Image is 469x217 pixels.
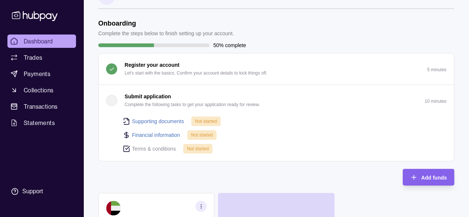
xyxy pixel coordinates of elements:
span: Add funds [421,175,447,181]
a: Support [7,184,76,199]
div: Support [22,187,43,195]
a: Financial information [132,131,180,139]
span: Not started [195,119,217,124]
button: Submit application Complete the following tasks to get your application ready for review.10 minutes [99,85,454,116]
div: Submit application Complete the following tasks to get your application ready for review.10 minutes [99,116,454,161]
span: Transactions [24,102,58,111]
span: Statements [24,118,55,127]
a: Collections [7,83,76,97]
span: Trades [24,53,42,62]
p: Submit application [125,92,171,101]
p: Let's start with the basics. Confirm your account details to kick things off. [125,69,267,77]
a: Trades [7,51,76,64]
a: Statements [7,116,76,129]
a: Dashboard [7,34,76,48]
p: Complete the following tasks to get your application ready for review. [125,101,260,109]
button: Add funds [403,169,454,185]
p: Terms & conditions [132,145,176,153]
a: Supporting documents [132,117,184,125]
span: Payments [24,69,50,78]
a: Payments [7,67,76,80]
p: 50% complete [213,41,246,49]
p: Complete the steps below to finish setting up your account. [98,29,234,37]
h1: Onboarding [98,19,234,27]
button: Register your account Let's start with the basics. Confirm your account details to kick things of... [99,53,454,85]
p: Register your account [125,61,179,69]
a: Transactions [7,100,76,113]
span: Collections [24,86,53,95]
img: ae [106,201,121,216]
span: Not started [191,132,213,138]
p: 10 minutes [425,99,446,104]
span: Dashboard [24,37,53,46]
span: Not started [187,146,209,151]
p: 5 minutes [427,67,446,72]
